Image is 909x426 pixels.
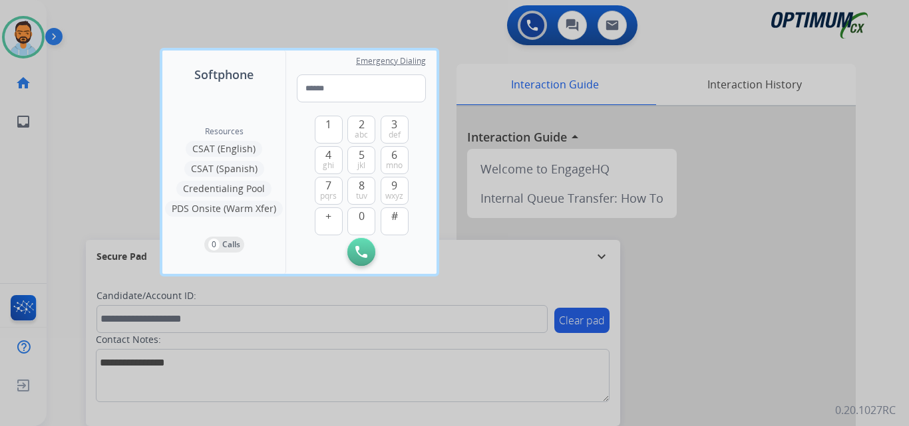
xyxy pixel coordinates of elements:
span: 6 [391,147,397,163]
button: 2abc [347,116,375,144]
span: wxyz [385,191,403,201]
button: 1 [315,116,343,144]
button: 6mno [381,146,409,174]
button: 9wxyz [381,177,409,205]
img: call-button [355,246,367,258]
p: 0.20.1027RC [835,402,896,418]
button: Credentialing Pool [176,181,272,197]
button: 4ghi [315,146,343,174]
button: CSAT (English) [186,141,262,157]
span: + [325,208,331,224]
button: 0 [347,207,375,235]
span: mno [386,160,403,171]
button: 3def [381,116,409,144]
span: 9 [391,177,397,193]
span: tuv [356,191,367,201]
button: 7pqrs [315,177,343,205]
p: Calls [222,239,240,251]
button: + [315,207,343,235]
span: 7 [325,177,331,193]
span: pqrs [320,191,337,201]
span: 8 [359,177,365,193]
span: jkl [357,160,365,171]
span: 4 [325,147,331,163]
span: abc [355,130,368,140]
button: 5jkl [347,146,375,174]
button: # [381,207,409,235]
button: 0Calls [204,237,244,253]
span: ghi [323,160,334,171]
button: CSAT (Spanish) [184,161,264,177]
span: 2 [359,116,365,132]
span: Emergency Dialing [356,56,426,66]
span: 0 [359,208,365,224]
span: 3 [391,116,397,132]
button: PDS Onsite (Warm Xfer) [165,201,283,217]
span: 1 [325,116,331,132]
span: # [391,208,398,224]
button: 8tuv [347,177,375,205]
span: Resources [205,126,244,137]
span: Softphone [194,65,254,84]
span: def [389,130,401,140]
span: 5 [359,147,365,163]
p: 0 [208,239,220,251]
